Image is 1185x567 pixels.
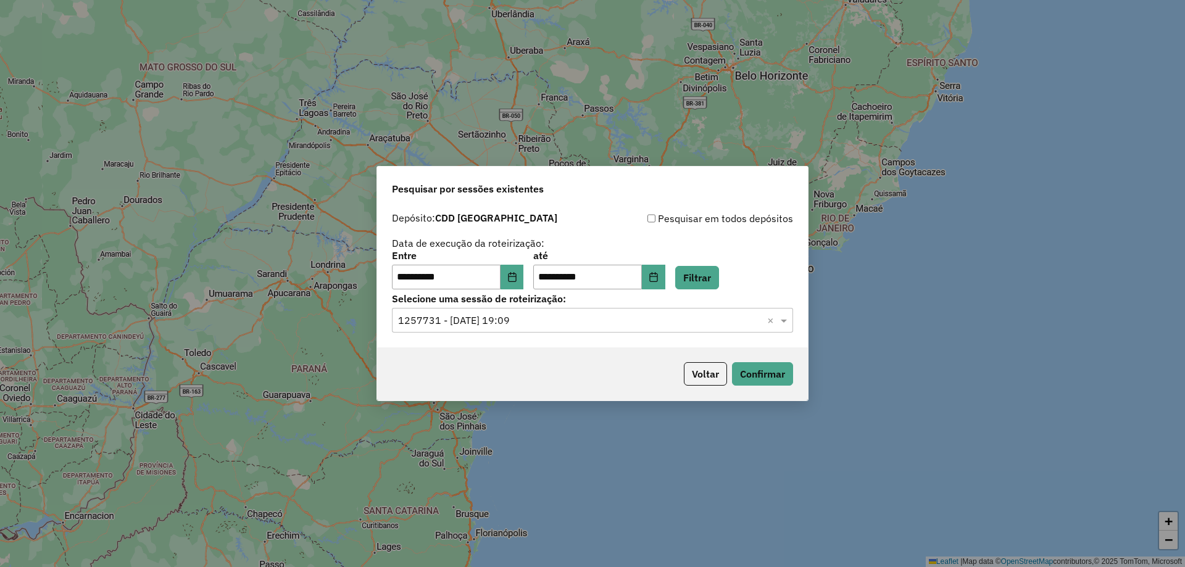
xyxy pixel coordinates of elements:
button: Filtrar [675,266,719,289]
label: Depósito: [392,210,557,225]
span: Clear all [767,313,778,328]
div: Pesquisar em todos depósitos [592,211,793,226]
label: Data de execução da roteirização: [392,236,544,250]
button: Confirmar [732,362,793,386]
label: Selecione uma sessão de roteirização: [392,291,793,306]
span: Pesquisar por sessões existentes [392,181,544,196]
label: até [533,248,665,263]
button: Choose Date [642,265,665,289]
label: Entre [392,248,523,263]
strong: CDD [GEOGRAPHIC_DATA] [435,212,557,224]
button: Voltar [684,362,727,386]
button: Choose Date [501,265,524,289]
